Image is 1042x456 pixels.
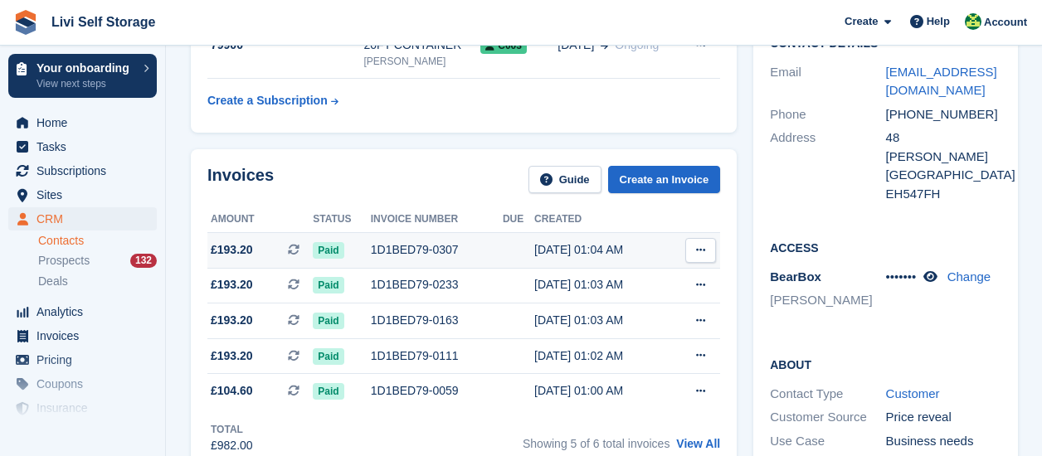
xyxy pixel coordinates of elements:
[927,13,950,30] span: Help
[770,269,821,284] span: BearBox
[480,37,527,54] span: C003
[37,396,136,420] span: Insurance
[503,206,534,233] th: Due
[528,166,601,193] a: Guide
[886,129,1001,148] div: 48
[313,383,343,400] span: Paid
[886,105,1001,124] div: [PHONE_NUMBER]
[886,65,997,98] a: [EMAIL_ADDRESS][DOMAIN_NAME]
[886,166,1001,185] div: [GEOGRAPHIC_DATA]
[130,254,157,268] div: 132
[534,312,668,329] div: [DATE] 01:03 AM
[207,85,338,116] a: Create a Subscription
[770,239,1001,255] h2: Access
[8,300,157,323] a: menu
[207,92,328,109] div: Create a Subscription
[364,36,481,54] div: 20FT CONTAINER
[211,382,253,400] span: £104.60
[313,242,343,259] span: Paid
[371,241,503,259] div: 1D1BED79-0307
[770,385,885,404] div: Contact Type
[615,38,659,51] span: Ongoing
[947,269,991,284] a: Change
[207,36,364,54] div: 79900
[886,185,1001,204] div: EH547FH
[770,291,885,310] li: [PERSON_NAME]
[8,135,157,158] a: menu
[886,408,1001,427] div: Price reveal
[38,252,157,269] a: Prospects 132
[534,206,668,233] th: Created
[770,408,885,427] div: Customer Source
[37,76,135,91] p: View next steps
[886,432,1001,451] div: Business needs
[211,422,253,437] div: Total
[13,10,38,35] img: stora-icon-8386f47178a22dfd0bd8f6a31ec36ba5ce8667c1dd55bd0f319d3a0aa187defe.svg
[37,62,135,74] p: Your onboarding
[37,324,136,347] span: Invoices
[534,241,668,259] div: [DATE] 01:04 AM
[676,437,720,450] a: View All
[770,432,885,451] div: Use Case
[37,183,136,206] span: Sites
[38,233,157,249] a: Contacts
[211,276,253,293] span: £193.20
[45,8,162,36] a: Livi Self Storage
[534,382,668,400] div: [DATE] 01:00 AM
[770,129,885,203] div: Address
[313,277,343,293] span: Paid
[371,312,503,329] div: 1D1BED79-0163
[845,13,878,30] span: Create
[534,347,668,365] div: [DATE] 01:02 AM
[770,356,1001,372] h2: About
[886,148,1001,167] div: [PERSON_NAME]
[371,347,503,365] div: 1D1BED79-0111
[38,274,68,289] span: Deals
[207,206,313,233] th: Amount
[886,386,940,400] a: Customer
[207,166,274,193] h2: Invoices
[37,207,136,230] span: CRM
[37,135,136,158] span: Tasks
[8,183,157,206] a: menu
[371,382,503,400] div: 1D1BED79-0059
[211,437,253,454] div: £982.00
[965,13,981,30] img: Alex Handyside
[8,396,157,420] a: menu
[770,63,885,100] div: Email
[984,14,1027,31] span: Account
[8,324,157,347] a: menu
[37,159,136,182] span: Subscriptions
[8,159,157,182] a: menu
[770,105,885,124] div: Phone
[211,347,253,365] span: £193.20
[8,54,157,98] a: Your onboarding View next steps
[38,273,157,290] a: Deals
[8,111,157,134] a: menu
[558,36,594,54] span: [DATE]
[371,276,503,293] div: 1D1BED79-0233
[8,372,157,395] a: menu
[523,437,670,450] span: Showing 5 of 6 total invoices
[313,206,371,233] th: Status
[886,269,917,284] span: •••••••
[8,348,157,371] a: menu
[313,348,343,365] span: Paid
[534,276,668,293] div: [DATE] 01:03 AM
[211,312,253,329] span: £193.20
[371,206,503,233] th: Invoice number
[313,313,343,329] span: Paid
[38,253,90,269] span: Prospects
[37,348,136,371] span: Pricing
[608,166,721,193] a: Create an Invoice
[364,54,481,69] div: [PERSON_NAME]
[37,300,136,323] span: Analytics
[37,372,136,395] span: Coupons
[8,207,157,230] a: menu
[37,111,136,134] span: Home
[211,241,253,259] span: £193.20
